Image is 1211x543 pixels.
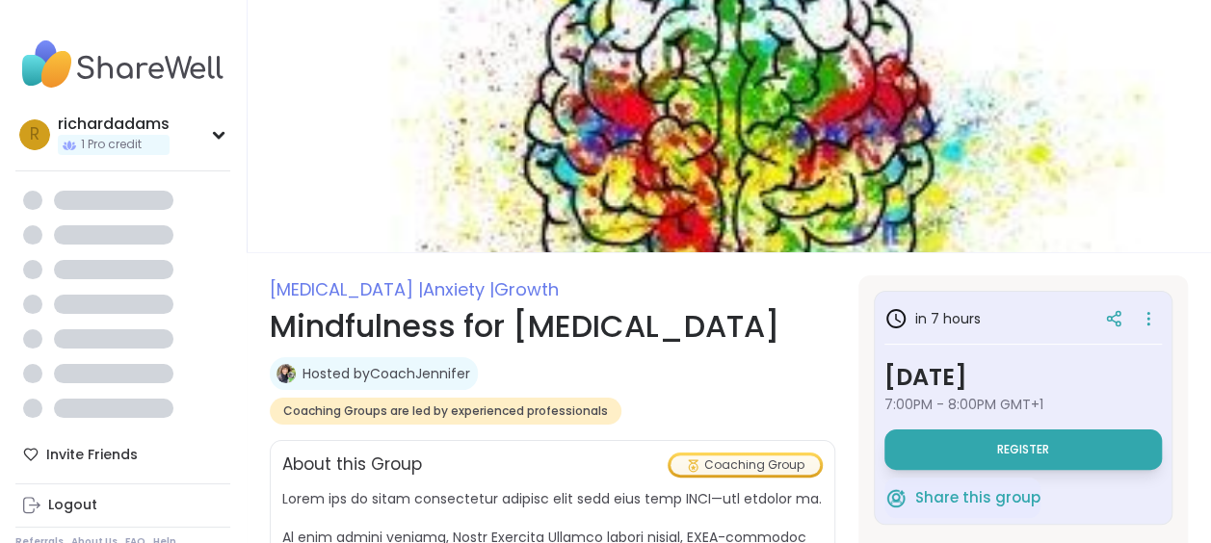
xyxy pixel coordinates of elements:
button: Register [884,429,1162,470]
div: richardadams [58,114,170,135]
h3: [DATE] [884,360,1162,395]
span: Coaching Groups are led by experienced professionals [283,403,608,419]
span: Register [997,442,1049,457]
button: Share this group [884,478,1040,518]
a: Hosted byCoachJennifer [303,364,470,383]
img: ShareWell Logomark [884,486,908,509]
span: Share this group [915,487,1040,509]
span: 7:00PM - 8:00PM GMT+1 [884,395,1162,414]
span: 1 Pro credit [81,137,142,153]
h1: Mindfulness for [MEDICAL_DATA] [270,303,835,349]
h2: About this Group [282,452,422,478]
div: Invite Friends [15,437,230,472]
span: [MEDICAL_DATA] | [270,277,423,301]
img: CoachJennifer [276,364,296,383]
div: Coaching Group [671,455,820,475]
img: ShareWell Nav Logo [15,31,230,98]
div: Logout [48,496,97,515]
h3: in 7 hours [884,307,981,330]
span: Growth [494,277,559,301]
span: r [30,122,39,147]
a: Logout [15,488,230,523]
span: Anxiety | [423,277,494,301]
